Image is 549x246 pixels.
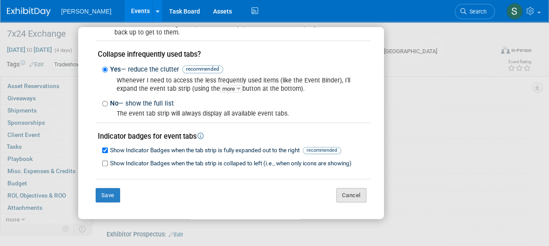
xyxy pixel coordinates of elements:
[466,8,487,15] span: Search
[96,131,371,141] div: Indicator badges for event tabs
[61,8,111,15] span: [PERSON_NAME]
[336,188,366,203] button: Cancel
[7,7,51,16] img: ExhibitDay
[96,188,120,203] button: Save
[108,76,371,93] div: Whenever I need to access the less frequently used items (like the Event Binder), I'll expand the...
[108,109,371,118] div: The event tab strip will always display all available event tabs.
[220,85,242,92] span: more
[110,65,223,73] span: Yes
[455,4,495,19] a: Search
[96,49,371,59] div: Collapse infrequently used tabs?
[506,3,523,20] img: Shilpa Dona
[121,65,179,73] span: — reduce the clutter
[182,65,223,73] span: recommended
[110,160,352,167] span: Show Indicator Badges when the tab strip is collaped to left (i.e., when only icons are showing)
[110,147,341,154] span: Show Indicator Badges when the tab strip is fully expanded out to the right
[118,99,174,107] span: — show the full list
[110,99,174,107] span: No
[303,147,341,154] span: recommended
